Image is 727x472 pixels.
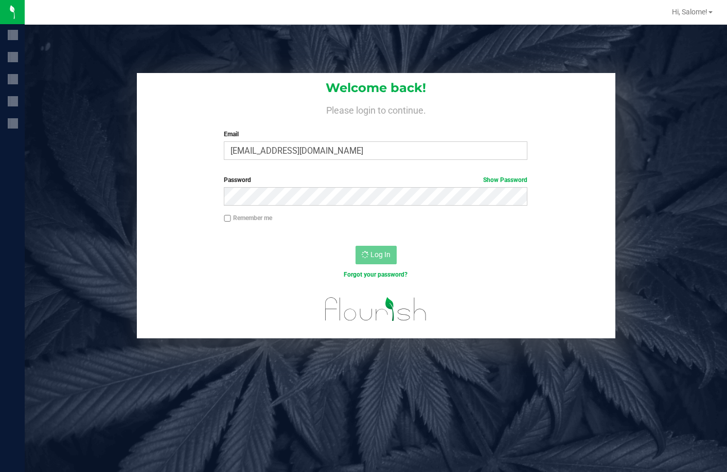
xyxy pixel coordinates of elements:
[224,215,231,222] input: Remember me
[344,271,407,278] a: Forgot your password?
[370,250,391,259] span: Log In
[137,81,615,95] h1: Welcome back!
[316,290,436,329] img: flourish_logo.svg
[356,246,397,264] button: Log In
[483,176,527,184] a: Show Password
[137,103,615,115] h4: Please login to continue.
[672,8,707,16] span: Hi, Salome!
[224,213,272,223] label: Remember me
[224,176,251,184] span: Password
[224,130,527,139] label: Email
